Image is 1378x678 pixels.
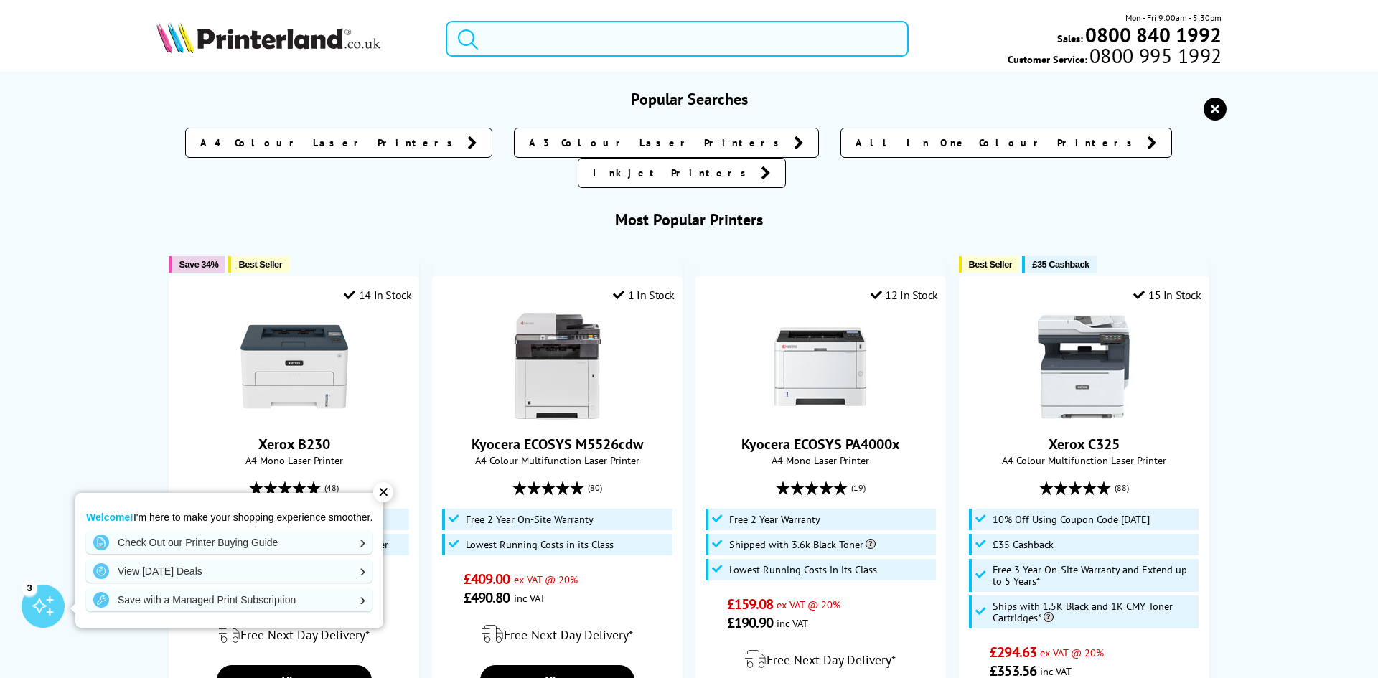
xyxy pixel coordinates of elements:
a: Kyocera ECOSYS PA4000x [767,409,874,423]
span: Mon - Fri 9:00am - 5:30pm [1125,11,1222,24]
span: inc VAT [777,616,808,630]
div: ✕ [373,482,393,502]
img: Kyocera ECOSYS M5526cdw [504,313,611,420]
input: Search [446,21,909,57]
span: Free 2 Year On-Site Warranty [466,514,594,525]
img: Xerox C325 [1030,313,1138,420]
a: Xerox C325 [1049,435,1120,453]
span: A4 Mono Laser Printer [703,453,938,467]
img: Xerox B230 [240,313,348,420]
span: A4 Colour Multifunction Laser Printer [967,453,1201,467]
span: £409.00 [464,570,510,588]
span: Lowest Running Costs in its Class [729,564,877,575]
span: Free 3 Year On-Site Warranty and Extend up to 5 Years* [993,564,1195,587]
div: 14 In Stock [344,288,411,302]
div: 12 In Stock [871,288,938,302]
span: Best Seller [238,259,282,270]
a: 0800 840 1992 [1083,28,1222,42]
span: A3 Colour Laser Printers [529,136,787,150]
span: 0800 995 1992 [1087,49,1222,62]
a: A3 Colour Laser Printers [514,128,819,158]
span: Shipped with 3.6k Black Toner [729,539,876,550]
span: £159.08 [727,595,774,613]
span: Best Seller [969,259,1013,270]
a: Printerland Logo [156,22,428,56]
span: A4 Colour Laser Printers [200,136,460,150]
a: Kyocera ECOSYS M5526cdw [472,435,643,453]
b: 0800 840 1992 [1085,22,1222,48]
span: Free 2 Year Warranty [729,514,820,525]
span: £490.80 [464,588,510,607]
span: ex VAT @ 20% [1040,646,1104,659]
a: Kyocera ECOSYS M5526cdw [504,409,611,423]
img: Kyocera ECOSYS PA4000x [767,313,874,420]
button: Best Seller [228,256,289,273]
span: £35 Cashback [1032,259,1089,270]
span: £35 Cashback [993,539,1054,550]
span: All In One Colour Printers [856,136,1140,150]
div: 15 In Stock [1133,288,1201,302]
a: All In One Colour Printers [840,128,1172,158]
a: Inkjet Printers [578,158,786,188]
span: £190.90 [727,613,774,632]
span: Sales: [1057,32,1083,45]
span: 10% Off Using Coupon Code [DATE] [993,514,1150,525]
a: Xerox C325 [1030,409,1138,423]
a: Xerox B230 [240,409,348,423]
span: Inkjet Printers [593,166,754,180]
span: (88) [1115,474,1129,502]
button: £35 Cashback [1022,256,1096,273]
div: 3 [22,580,37,595]
a: A4 Colour Laser Printers [185,128,492,158]
span: Lowest Running Costs in its Class [466,539,614,550]
a: Kyocera ECOSYS PA4000x [741,435,900,453]
p: I'm here to make your shopping experience smoother. [86,511,372,524]
span: Ships with 1.5K Black and 1K CMY Toner Cartridges* [993,601,1195,623]
img: Printerland Logo [156,22,380,53]
button: Best Seller [959,256,1020,273]
a: Save with a Managed Print Subscription [86,588,372,611]
div: 1 In Stock [613,288,675,302]
h3: Most Popular Printers [156,209,1222,230]
span: £294.63 [990,643,1036,661]
div: modal_delivery [177,614,411,654]
span: inc VAT [1040,664,1072,678]
span: Save 34% [179,259,218,270]
span: ex VAT @ 20% [514,573,578,586]
a: Xerox B230 [258,435,330,453]
span: (80) [588,474,602,502]
span: inc VAT [514,591,545,605]
strong: Welcome! [86,512,133,523]
span: (19) [851,474,866,502]
span: Customer Service: [1008,49,1222,66]
div: modal_delivery [440,614,675,654]
a: View [DATE] Deals [86,560,372,583]
button: Save 34% [169,256,225,273]
span: A4 Mono Laser Printer [177,453,411,467]
a: Check Out our Printer Buying Guide [86,531,372,554]
span: A4 Colour Multifunction Laser Printer [440,453,675,467]
span: ex VAT @ 20% [777,598,840,611]
h3: Popular Searches [156,89,1222,109]
span: (48) [324,474,339,502]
